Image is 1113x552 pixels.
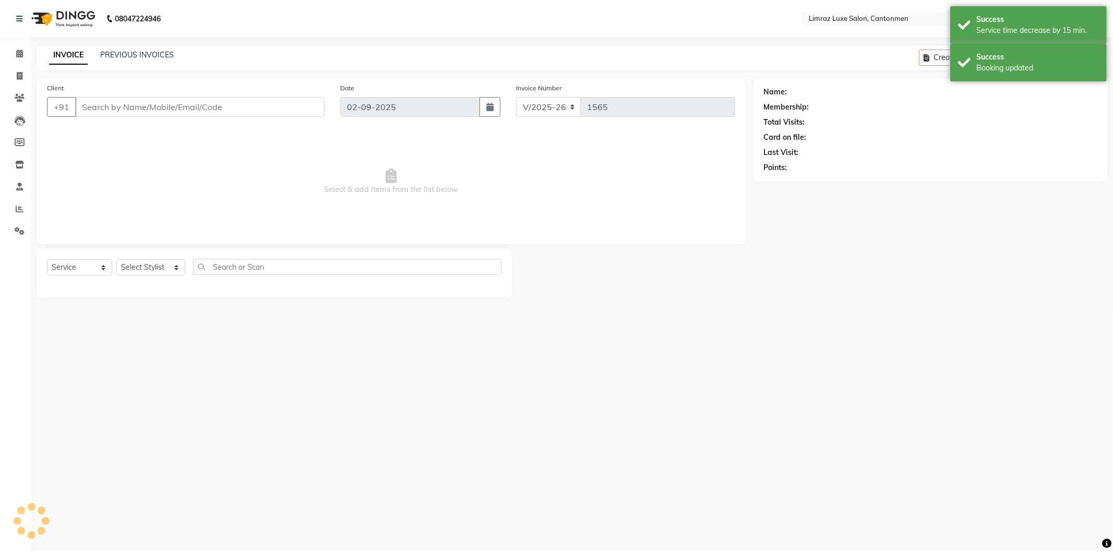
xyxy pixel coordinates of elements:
div: Name: [764,87,787,98]
div: Last Visit: [764,147,799,158]
div: Points: [764,162,787,173]
div: Card on file: [764,132,807,143]
img: logo [27,4,98,33]
label: Client [47,83,64,93]
a: PREVIOUS INVOICES [100,50,174,59]
div: Total Visits: [764,117,805,128]
button: +91 [47,97,76,117]
div: Service time decrease by 15 min. [976,25,1099,36]
label: Date [340,83,354,93]
b: 08047224946 [115,4,161,33]
div: Success [976,14,1099,25]
span: Select & add items from the list below [47,129,735,234]
a: INVOICE [49,46,88,65]
button: Create New [919,50,979,66]
input: Search by Name/Mobile/Email/Code [75,97,325,117]
div: Success [976,52,1099,63]
div: Membership: [764,102,809,113]
div: Booking updated [976,63,1099,74]
label: Invoice Number [516,83,561,93]
input: Search or Scan [193,259,501,275]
